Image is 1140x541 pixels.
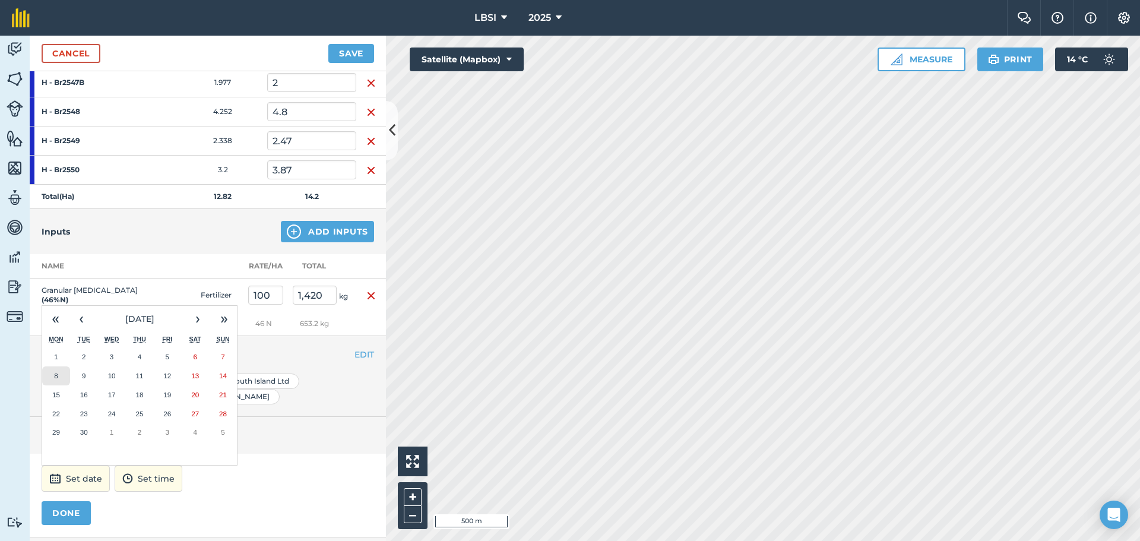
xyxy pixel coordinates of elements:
[70,366,98,385] button: September 9, 2025
[42,385,70,404] button: September 15, 2025
[80,410,88,417] abbr: September 23, 2025
[191,410,199,417] abbr: September 27, 2025
[1055,48,1128,71] button: 14 °C
[98,347,126,366] button: September 3, 2025
[7,219,23,236] img: svg+xml;base64,PD94bWwgdmVyc2lvbj0iMS4wIiBlbmNvZGluZz0idXRmLTgiPz4KPCEtLSBHZW5lcmF0b3I6IEFkb2JlIE...
[7,100,23,117] img: svg+xml;base64,PD94bWwgdmVyc2lvbj0iMS4wIiBlbmNvZGluZz0idXRmLTgiPz4KPCEtLSBHZW5lcmF0b3I6IEFkb2JlIE...
[42,306,68,332] button: «
[211,306,237,332] button: »
[7,278,23,296] img: svg+xml;base64,PD94bWwgdmVyc2lvbj0iMS4wIiBlbmNvZGluZz0idXRmLTgiPz4KPCEtLSBHZW5lcmF0b3I6IEFkb2JlIE...
[42,78,134,87] strong: H - Br2547B
[7,40,23,58] img: svg+xml;base64,PD94bWwgdmVyc2lvbj0iMS4wIiBlbmNvZGluZz0idXRmLTgiPz4KPCEtLSBHZW5lcmF0b3I6IEFkb2JlIE...
[181,423,209,442] button: October 4, 2025
[82,353,85,360] abbr: September 2, 2025
[1017,12,1031,24] img: Two speech bubbles overlapping with the left bubble in the forefront
[366,134,376,148] img: svg+xml;base64,PHN2ZyB4bWxucz0iaHR0cDovL3d3dy53My5vcmcvMjAwMC9zdmciIHdpZHRoPSIxNiIgaGVpZ2h0PSIyNC...
[221,353,224,360] abbr: September 7, 2025
[126,404,154,423] button: September 25, 2025
[988,52,999,67] img: svg+xml;base64,PHN2ZyB4bWxucz0iaHR0cDovL3d3dy53My5vcmcvMjAwMC9zdmciIHdpZHRoPSIxOSIgaGVpZ2h0PSIyNC...
[70,404,98,423] button: September 23, 2025
[189,336,201,343] abbr: Saturday
[126,347,154,366] button: September 4, 2025
[1067,48,1088,71] span: 14 ° C
[122,472,133,486] img: svg+xml;base64,PD94bWwgdmVyc2lvbj0iMS4wIiBlbmNvZGluZz0idXRmLTgiPz4KPCEtLSBHZW5lcmF0b3I6IEFkb2JlIE...
[98,404,126,423] button: September 24, 2025
[126,366,154,385] button: September 11, 2025
[42,423,70,442] button: September 29, 2025
[163,391,171,398] abbr: September 19, 2025
[70,347,98,366] button: September 2, 2025
[42,295,68,304] strong: ( 46 % N )
[94,306,185,332] button: [DATE]
[153,366,181,385] button: September 12, 2025
[135,372,143,379] abbr: September 11, 2025
[7,70,23,88] img: svg+xml;base64,PHN2ZyB4bWxucz0iaHR0cDovL3d3dy53My5vcmcvMjAwMC9zdmciIHdpZHRoPSI1NiIgaGVpZ2h0PSI2MC...
[7,189,23,207] img: svg+xml;base64,PD94bWwgdmVyc2lvbj0iMS4wIiBlbmNvZGluZz0idXRmLTgiPz4KPCEtLSBHZW5lcmF0b3I6IEFkb2JlIE...
[7,129,23,147] img: svg+xml;base64,PHN2ZyB4bWxucz0iaHR0cDovL3d3dy53My5vcmcvMjAwMC9zdmciIHdpZHRoPSI1NiIgaGVpZ2h0PSI2MC...
[52,391,60,398] abbr: September 15, 2025
[110,428,113,436] abbr: October 1, 2025
[891,53,902,65] img: Ruler icon
[42,366,70,385] button: September 8, 2025
[178,126,267,156] td: 2.338
[404,506,422,523] button: –
[328,44,374,63] button: Save
[219,372,227,379] abbr: September 14, 2025
[42,136,134,145] strong: H - Br2549
[30,312,243,336] td: Nitrogen
[209,385,237,404] button: September 21, 2025
[82,372,85,379] abbr: September 9, 2025
[163,372,171,379] abbr: September 12, 2025
[288,279,356,312] td: kg
[78,336,90,343] abbr: Tuesday
[135,410,143,417] abbr: September 25, 2025
[54,353,58,360] abbr: September 1, 2025
[410,48,524,71] button: Satellite (Mapbox)
[181,347,209,366] button: September 6, 2025
[42,347,70,366] button: September 1, 2025
[153,404,181,423] button: September 26, 2025
[12,8,30,27] img: fieldmargin Logo
[406,455,419,468] img: Four arrows, one pointing top left, one top right, one bottom right and the last bottom left
[30,279,148,312] td: Granular [MEDICAL_DATA]
[219,410,227,417] abbr: September 28, 2025
[49,336,64,343] abbr: Monday
[305,192,319,201] strong: 14.2
[354,348,374,361] button: EDIT
[366,289,376,303] img: svg+xml;base64,PHN2ZyB4bWxucz0iaHR0cDovL3d3dy53My5vcmcvMjAwMC9zdmciIHdpZHRoPSIxNiIgaGVpZ2h0PSIyNC...
[366,163,376,178] img: svg+xml;base64,PHN2ZyB4bWxucz0iaHR0cDovL3d3dy53My5vcmcvMjAwMC9zdmciIHdpZHRoPSIxNiIgaGVpZ2h0PSIyNC...
[528,11,551,25] span: 2025
[42,404,70,423] button: September 22, 2025
[166,428,169,436] abbr: October 3, 2025
[366,105,376,119] img: svg+xml;base64,PHN2ZyB4bWxucz0iaHR0cDovL3d3dy53My5vcmcvMjAwMC9zdmciIHdpZHRoPSIxNiIgaGVpZ2h0PSIyNC...
[1100,501,1128,529] div: Open Intercom Messenger
[214,192,232,201] strong: 12.82
[366,76,376,90] img: svg+xml;base64,PHN2ZyB4bWxucz0iaHR0cDovL3d3dy53My5vcmcvMjAwMC9zdmciIHdpZHRoPSIxNiIgaGVpZ2h0PSIyNC...
[977,48,1044,71] button: Print
[70,423,98,442] button: September 30, 2025
[166,353,169,360] abbr: September 5, 2025
[178,156,267,185] td: 3.2
[115,466,182,492] button: Set time
[288,312,356,336] td: 653.2 kg
[126,423,154,442] button: October 2, 2025
[138,353,141,360] abbr: September 4, 2025
[162,336,172,343] abbr: Friday
[243,254,288,279] th: Rate/ Ha
[80,428,88,436] abbr: September 30, 2025
[288,254,356,279] th: Total
[1050,12,1065,24] img: A question mark icon
[153,347,181,366] button: September 5, 2025
[30,254,148,279] th: Name
[42,165,134,175] strong: H - Br2550
[178,97,267,126] td: 4.252
[98,385,126,404] button: September 17, 2025
[878,48,965,71] button: Measure
[216,336,229,343] abbr: Sunday
[153,423,181,442] button: October 3, 2025
[153,385,181,404] button: September 19, 2025
[49,472,61,486] img: svg+xml;base64,PD94bWwgdmVyc2lvbj0iMS4wIiBlbmNvZGluZz0idXRmLTgiPz4KPCEtLSBHZW5lcmF0b3I6IEFkb2JlIE...
[163,410,171,417] abbr: September 26, 2025
[7,248,23,266] img: svg+xml;base64,PD94bWwgdmVyc2lvbj0iMS4wIiBlbmNvZGluZz0idXRmLTgiPz4KPCEtLSBHZW5lcmF0b3I6IEFkb2JlIE...
[52,410,60,417] abbr: September 22, 2025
